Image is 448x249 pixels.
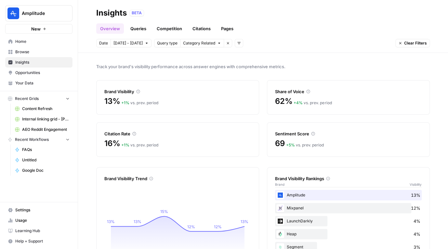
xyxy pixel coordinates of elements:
span: Date [99,40,108,46]
div: Citation Rate [104,131,251,137]
span: Browse [15,49,70,55]
span: Help + Support [15,238,70,244]
span: New [31,26,41,32]
a: Learning Hub [5,226,72,236]
tspan: 13% [134,219,141,224]
a: Untitled [12,155,72,165]
button: Help + Support [5,236,72,246]
span: + 1 % [121,143,129,147]
div: Brand Visibility Trend [104,175,251,182]
img: 2tn0gblkuxfczbh0ojsittpzj9ya [276,217,284,225]
tspan: 12% [187,224,195,229]
div: Brand Visibility Rankings [275,175,422,182]
button: New [5,24,72,34]
span: Brand [275,182,284,187]
span: Internal linking grid - [PERSON_NAME] [22,116,70,122]
span: 4% [414,218,420,224]
div: vs. prev. period [286,142,324,148]
tspan: 12% [214,224,222,229]
span: Clear Filters [404,40,427,46]
span: Google Doc [22,168,70,173]
span: AEO Reddit Engagement [22,127,70,132]
a: Competition [153,23,186,34]
span: Visibility [410,182,422,187]
div: vs. prev. period [121,142,158,148]
span: + 4 % [294,100,303,105]
div: vs. prev. period [121,100,158,106]
a: Browse [5,47,72,57]
span: Usage [15,218,70,223]
span: Your Data [15,80,70,86]
a: Overview [96,23,124,34]
div: Share of Voice [275,88,422,95]
a: Insights [5,57,72,68]
span: 13% [411,192,420,198]
a: Your Data [5,78,72,88]
button: Category Related [180,39,224,47]
a: Opportunities [5,68,72,78]
a: Citations [189,23,215,34]
div: vs. prev. period [294,100,332,106]
span: Recent Workflows [15,137,49,143]
a: Home [5,36,72,47]
span: Home [15,39,70,44]
img: Amplitude Logo [7,7,19,19]
button: Recent Workflows [5,135,72,144]
div: LaunchDarkly [275,216,422,226]
button: [DATE] - [DATE] [111,39,152,47]
span: [DATE] - [DATE] [113,40,143,46]
img: hdko13hyuhwg1mhygqh90h4cqepu [276,230,284,238]
a: Settings [5,205,72,215]
span: 62% [275,96,292,106]
tspan: 15% [160,209,168,214]
span: Opportunities [15,70,70,76]
span: 16% [104,138,120,149]
img: b2fazibalt0en05655e7w9nio2z4 [276,191,284,199]
div: BETA [129,10,144,16]
button: Clear Filters [395,39,430,47]
div: Heap [275,229,422,239]
button: Workspace: Amplitude [5,5,72,21]
tspan: 13% [107,219,115,224]
a: Pages [217,23,237,34]
span: Untitled [22,157,70,163]
span: Settings [15,207,70,213]
span: Amplitude [22,10,61,17]
span: 69 [275,138,285,149]
button: Recent Grids [5,94,72,104]
span: Query type [157,40,178,46]
span: Track your brand's visibility performance across answer engines with comprehensive metrics. [96,63,430,70]
div: Sentiment Score [275,131,422,137]
a: Internal linking grid - [PERSON_NAME] [12,114,72,124]
div: Mixpanel [275,203,422,213]
tspan: 13% [241,219,248,224]
a: Content Refresh [12,104,72,114]
span: Learning Hub [15,228,70,234]
span: Content Refresh [22,106,70,112]
a: Queries [126,23,150,34]
div: Brand Visibility [104,88,251,95]
span: Insights [15,59,70,65]
a: AEO Reddit Engagement [12,124,72,135]
span: + 5 % [286,143,295,147]
span: Category Related [183,40,215,46]
span: 4% [414,231,420,237]
a: Usage [5,215,72,226]
span: FAQs [22,147,70,153]
span: 12% [411,205,420,211]
div: Insights [96,8,127,18]
span: Recent Grids [15,96,39,102]
a: Google Doc [12,165,72,176]
div: Amplitude [275,190,422,200]
span: + 1 % [121,100,129,105]
img: y0fpp64k3yag82e8u6ho1nmr2p0n [276,204,284,212]
a: FAQs [12,144,72,155]
span: 13% [104,96,120,106]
